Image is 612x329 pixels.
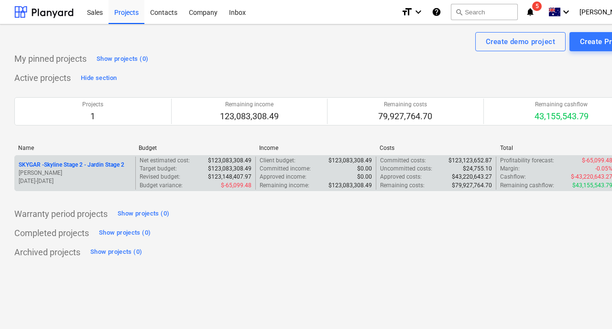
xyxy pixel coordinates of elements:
p: [PERSON_NAME] [19,169,131,177]
p: My pinned projects [14,53,87,65]
p: $43,220,643.27 [452,173,492,181]
p: Approved income : [260,173,306,181]
p: Profitability forecast : [500,157,554,165]
p: Remaining income : [260,182,309,190]
p: 79,927,764.70 [378,111,432,122]
p: SKYGAR - Skyline Stage 2 - Jardin Stage 2 [19,161,124,169]
p: 123,083,308.49 [220,111,279,122]
p: Uncommitted costs : [380,165,432,173]
p: Net estimated cost : [140,157,190,165]
p: $0.00 [357,173,372,181]
p: Remaining costs : [380,182,425,190]
span: search [455,8,463,16]
p: $123,083,308.49 [208,157,251,165]
i: notifications [525,6,535,18]
p: Remaining income [220,101,279,109]
p: Approved costs : [380,173,422,181]
div: Show projects (0) [90,247,142,258]
iframe: Chat Widget [564,283,612,329]
i: format_size [401,6,413,18]
p: Revised budget : [140,173,180,181]
button: Search [451,4,518,20]
i: Knowledge base [432,6,441,18]
p: Client budget : [260,157,295,165]
p: Remaining cashflow : [500,182,554,190]
div: Costs [380,145,492,151]
button: Show projects (0) [88,245,144,260]
p: Warranty period projects [14,208,108,220]
span: 5 [532,1,542,11]
p: $-65,099.48 [221,182,251,190]
div: Name [18,145,131,151]
p: 1 [82,111,103,122]
p: Archived projects [14,247,80,258]
p: $24,755.10 [463,165,492,173]
button: Hide section [78,70,119,86]
div: Income [259,145,372,151]
p: Active projects [14,72,71,84]
p: Budget variance : [140,182,183,190]
div: Show projects (0) [99,227,151,238]
p: Committed income : [260,165,311,173]
p: 43,155,543.79 [535,111,589,122]
div: Create demo project [486,35,555,48]
p: Remaining costs [378,101,432,109]
p: $123,148,407.97 [208,173,251,181]
p: Projects [82,101,103,109]
p: Completed projects [14,227,89,239]
div: SKYGAR -Skyline Stage 2 - Jardin Stage 2[PERSON_NAME][DATE]-[DATE] [19,161,131,185]
p: $123,083,308.49 [328,182,372,190]
p: $79,927,764.70 [452,182,492,190]
p: Cashflow : [500,173,526,181]
p: $123,083,308.49 [208,165,251,173]
i: keyboard_arrow_down [413,6,424,18]
p: Committed costs : [380,157,426,165]
p: Remaining cashflow [535,101,589,109]
p: Margin : [500,165,520,173]
div: Show projects (0) [118,208,169,219]
div: Hide section [81,73,117,84]
i: keyboard_arrow_down [560,6,572,18]
button: Show projects (0) [94,51,151,67]
p: Target budget : [140,165,177,173]
div: Budget [139,145,251,151]
button: Show projects (0) [97,226,153,241]
button: Show projects (0) [115,206,172,222]
div: Show projects (0) [97,54,148,65]
button: Create demo project [475,32,566,51]
p: $123,123,652.87 [448,157,492,165]
p: $0.00 [357,165,372,173]
p: $123,083,308.49 [328,157,372,165]
p: [DATE] - [DATE] [19,177,131,185]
